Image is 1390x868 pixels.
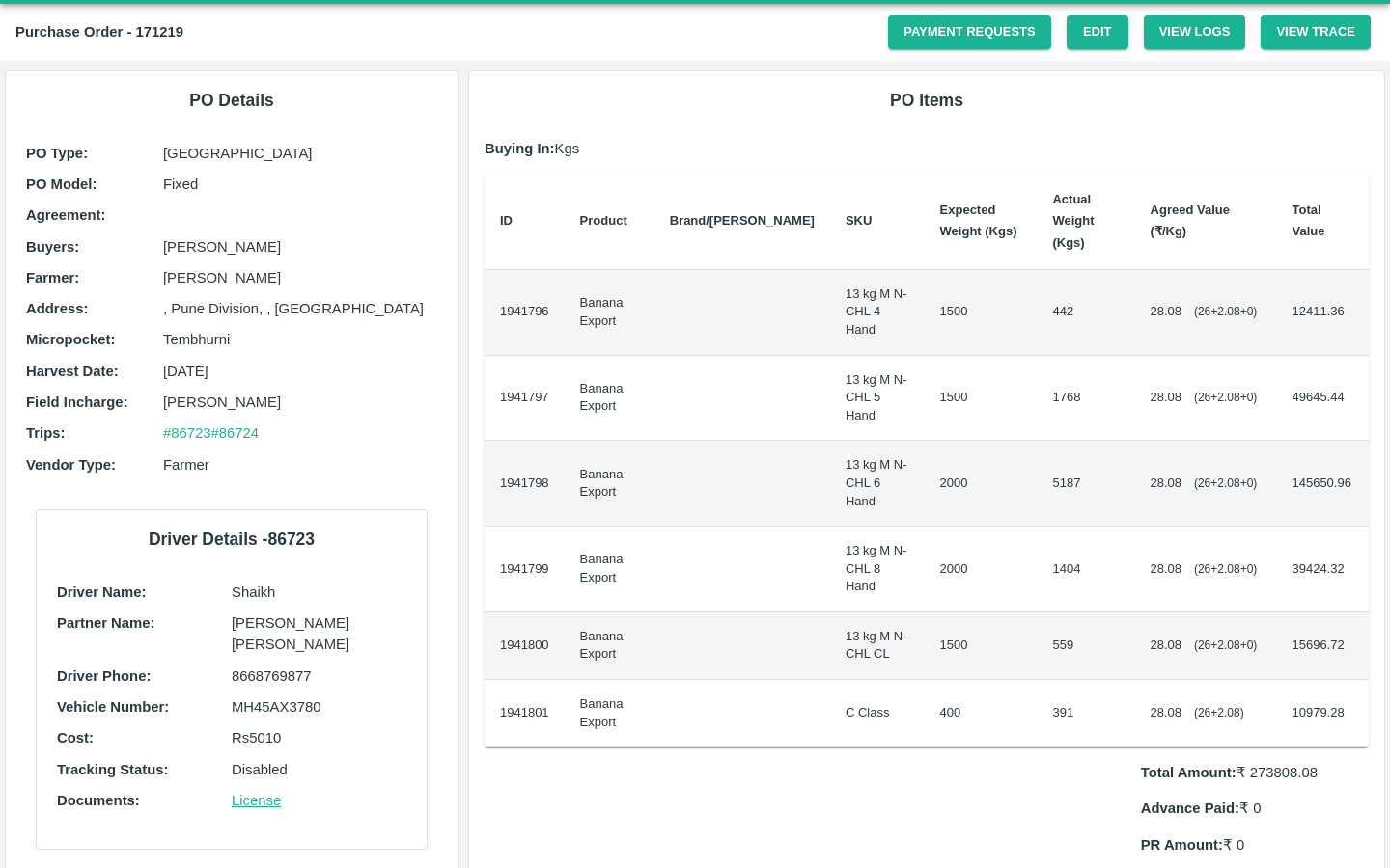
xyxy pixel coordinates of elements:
[1151,637,1182,652] span: 28.08
[26,176,97,192] b: PO Model :
[1240,638,1254,652] span: + 0
[1240,305,1254,318] span: + 0
[1194,476,1257,490] span: ( 26 + 2.08 )
[1037,441,1134,527] td: 5187
[1067,15,1128,49] a: Edit
[1151,705,1182,719] span: 28.08
[52,526,411,553] h6: Driver Details - 86723
[26,457,116,473] b: Vendor Type :
[1194,562,1257,576] span: ( 26 + 2.08 )
[232,582,406,603] p: Shaikh
[26,364,119,379] b: Harvest Date :
[565,270,654,356] td: Banana Export
[57,730,94,746] b: Cost:
[1240,562,1254,576] span: + 0
[1194,706,1244,719] span: ( 26 + 2.08 )
[232,759,406,780] p: Disabled
[1141,765,1237,780] b: Total Amount:
[1141,762,1369,783] p: ₹ 273808.08
[163,298,437,319] p: , Pune Division, , [GEOGRAPHIC_DATA]
[1037,612,1134,680] td: 559
[1276,612,1369,680] td: 15696.72
[26,207,105,223] b: Agreement:
[565,356,654,442] td: Banana Export
[232,727,406,748] p: Rs 5010
[232,612,406,656] p: [PERSON_NAME] [PERSON_NAME]
[21,87,442,114] h6: PO Details
[57,793,140,808] b: Documents:
[26,146,88,161] b: PO Type :
[846,213,872,228] b: SKU
[670,213,815,228] b: Brand/[PERSON_NAME]
[485,441,565,527] td: 1941798
[565,441,654,527] td: Banana Export
[925,356,1038,442] td: 1500
[1037,527,1134,612] td: 1404
[1052,192,1094,250] b: Actual Weight (Kgs)
[163,392,437,413] p: [PERSON_NAME]
[232,793,281,808] a: License
[888,15,1051,49] a: Payment Requests
[1037,680,1134,747] td: 391
[1037,270,1134,356] td: 442
[163,361,437,382] p: [DATE]
[57,668,151,684] b: Driver Phone:
[1151,203,1230,238] b: Agreed Value (₹/Kg)
[1141,837,1223,853] b: PR Amount:
[565,680,654,747] td: Banana Export
[26,425,65,441] b: Trips :
[830,356,925,442] td: 13 kg M N-CHL 5 Hand
[57,762,168,777] b: Tracking Status:
[500,213,513,228] b: ID
[232,665,406,687] p: 8668769877
[163,267,437,288] p: [PERSON_NAME]
[830,270,925,356] td: 13 kg M N-CHL 4 Hand
[485,141,555,156] b: Buying In:
[1151,561,1182,576] span: 28.08
[1151,304,1182,318] span: 28.08
[485,680,565,747] td: 1941801
[1151,475,1182,490] span: 28.08
[925,270,1038,356] td: 1500
[26,301,88,316] b: Address :
[1276,680,1369,747] td: 10979.28
[485,87,1369,114] h6: PO Items
[1141,798,1369,819] p: ₹ 0
[232,696,406,718] p: MH45AX3780
[15,24,183,40] b: Purchase Order - 171219
[485,270,565,356] td: 1941796
[580,213,627,228] b: Product
[925,612,1038,680] td: 1500
[940,203,1017,238] b: Expected Weight (Kgs)
[1261,15,1371,49] button: View Trace
[57,699,169,715] b: Vehicle Number:
[163,425,211,441] a: #86723
[485,356,565,442] td: 1941797
[1240,391,1254,404] span: + 0
[1194,638,1257,652] span: ( 26 + 2.08 )
[1276,270,1369,356] td: 12411.36
[485,138,1369,159] p: Kgs
[1144,15,1246,49] button: View Logs
[1276,356,1369,442] td: 49645.44
[1141,834,1369,855] p: ₹ 0
[1276,527,1369,612] td: 39424.32
[1194,391,1257,404] span: ( 26 + 2.08 )
[163,236,437,258] p: [PERSON_NAME]
[830,680,925,747] td: C Class
[565,612,654,680] td: Banana Export
[57,584,146,600] b: Driver Name:
[163,143,437,164] p: [GEOGRAPHIC_DATA]
[163,329,437,350] p: Tembhurni
[1194,305,1257,318] span: ( 26 + 2.08 )
[163,454,437,475] p: Farmer
[1151,390,1182,404] span: 28.08
[211,425,260,441] a: #86724
[57,615,154,631] b: Partner Name:
[830,527,925,612] td: 13 kg M N-CHL 8 Hand
[565,527,654,612] td: Banana Export
[1240,476,1254,490] span: + 0
[1141,800,1239,816] b: Advance Paid:
[26,394,128,410] b: Field Incharge :
[26,239,79,255] b: Buyers :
